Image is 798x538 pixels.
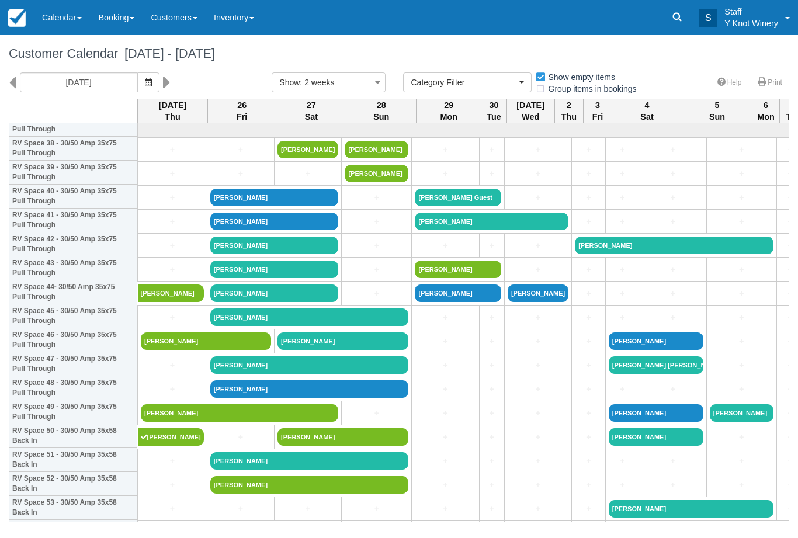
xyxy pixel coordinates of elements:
a: + [508,431,568,443]
a: + [575,263,602,276]
a: + [710,479,773,491]
a: + [575,407,602,419]
a: + [642,216,703,228]
a: + [415,144,476,156]
a: [PERSON_NAME] [210,237,339,254]
a: + [575,455,602,467]
a: [PERSON_NAME] [210,213,339,230]
th: 5 Sun [682,99,752,123]
a: [PERSON_NAME] [210,284,339,302]
th: 6 Mon [752,99,779,123]
a: + [710,168,773,180]
a: [PERSON_NAME] [609,332,703,350]
p: Staff [724,6,778,18]
a: [PERSON_NAME] [277,141,338,158]
a: + [415,455,476,467]
a: [PERSON_NAME] [710,404,773,422]
a: + [575,192,602,204]
a: + [710,216,773,228]
a: + [415,168,476,180]
th: RV Space 39 - 30/50 Amp 35x75 Pull Through [9,161,138,185]
a: + [345,407,408,419]
a: + [345,287,408,300]
img: checkfront-main-nav-mini-logo.png [8,9,26,27]
a: + [710,192,773,204]
button: Category Filter [403,72,532,92]
a: + [609,192,636,204]
a: + [345,192,408,204]
a: + [508,455,568,467]
a: + [483,479,501,491]
a: + [415,240,476,252]
a: + [483,503,501,515]
a: + [642,192,703,204]
span: Show empty items [535,72,624,81]
a: + [141,144,204,156]
th: RV Space 41 - 30/50 Amp 35x75 Pull Through [9,209,138,232]
th: 30 Tue [481,99,506,123]
a: + [141,503,204,515]
span: Category Filter [411,77,516,88]
h1: Customer Calendar [9,47,789,61]
a: + [508,311,568,324]
a: + [277,168,338,180]
th: RV Space 47 - 30/50 Amp 35x75 Pull Through [9,352,138,376]
a: + [508,263,568,276]
a: + [141,263,204,276]
a: + [415,335,476,348]
a: + [710,431,773,443]
a: + [710,383,773,395]
a: + [483,359,501,372]
a: + [415,311,476,324]
a: [PERSON_NAME] [575,237,773,254]
a: + [345,263,408,276]
span: [DATE] - [DATE] [118,46,215,61]
a: + [141,455,204,467]
a: + [575,168,602,180]
a: + [710,359,773,372]
a: [PERSON_NAME] [609,428,703,446]
a: + [415,407,476,419]
a: + [710,287,773,300]
label: Group items in bookings [535,80,644,98]
th: 2 Thu [554,99,583,123]
a: [PERSON_NAME] [277,332,408,350]
a: + [575,431,602,443]
a: + [642,263,703,276]
th: RV Space 53 - 30/50 Amp 35x58 Back In [9,496,138,520]
a: + [575,359,602,372]
a: + [575,503,602,515]
a: + [609,455,636,467]
a: [PERSON_NAME] [138,428,204,446]
a: + [642,455,703,467]
a: [PERSON_NAME] [PERSON_NAME] York [609,356,703,374]
a: [PERSON_NAME] [415,284,501,302]
a: + [141,168,204,180]
label: Show empty items [535,68,623,86]
a: + [642,311,703,324]
a: + [508,359,568,372]
a: + [415,359,476,372]
a: [PERSON_NAME] [415,213,568,230]
a: [PERSON_NAME] [210,452,409,470]
a: Help [710,74,749,91]
a: + [415,431,476,443]
th: RV Space 45 - 30/50 Amp 35x75 Pull Through [9,304,138,328]
a: + [415,479,476,491]
a: + [575,144,602,156]
a: + [642,144,703,156]
p: Y Knot Winery [724,18,778,29]
th: RV Space 37 - 30/50 Amp 35x75 Pull Through [9,113,138,137]
a: + [642,287,703,300]
a: + [141,311,204,324]
a: Print [751,74,789,91]
a: + [210,431,271,443]
a: + [508,503,568,515]
a: + [575,479,602,491]
a: + [210,144,271,156]
a: + [141,216,204,228]
a: + [642,479,703,491]
a: [PERSON_NAME] [210,308,409,326]
th: 4 Sat [612,99,682,123]
a: [PERSON_NAME] [210,380,409,398]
